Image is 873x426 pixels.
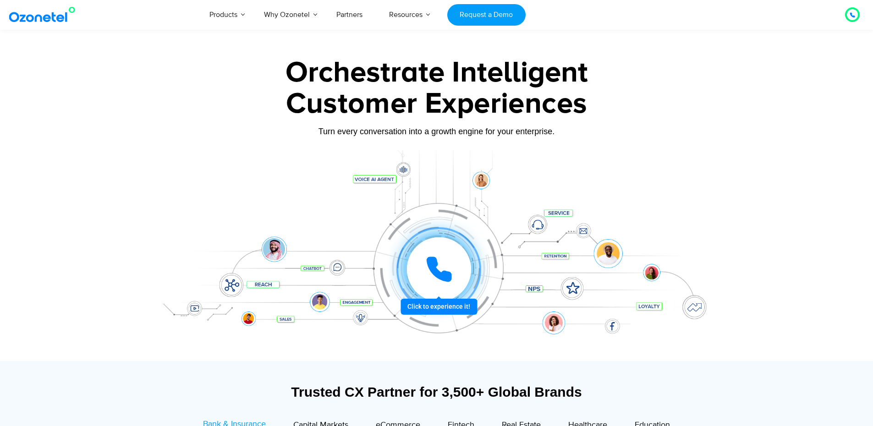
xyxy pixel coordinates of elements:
div: Turn every conversation into a growth engine for your enterprise. [150,126,723,137]
div: Orchestrate Intelligent [150,58,723,87]
div: Trusted CX Partner for 3,500+ Global Brands [155,384,719,400]
div: Customer Experiences [150,82,723,126]
a: Request a Demo [447,4,526,26]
